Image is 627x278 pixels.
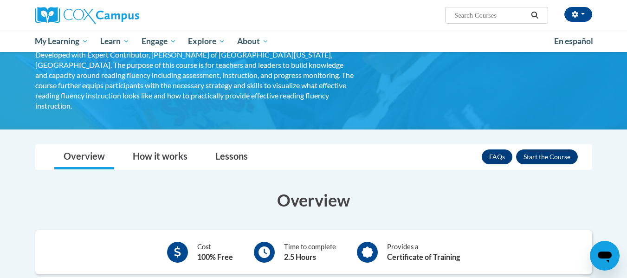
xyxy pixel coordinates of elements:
a: Lessons [206,145,257,169]
a: Cox Campus [35,7,212,24]
b: Certificate of Training [387,252,460,261]
a: About [231,31,275,52]
span: About [237,36,269,47]
a: FAQs [482,149,512,164]
b: 2.5 Hours [284,252,316,261]
a: How it works [123,145,197,169]
div: Cost [197,242,233,263]
div: Developed with Expert Contributor, [PERSON_NAME] of [GEOGRAPHIC_DATA][US_STATE], [GEOGRAPHIC_DATA... [35,50,356,111]
button: Enroll [516,149,578,164]
button: Account Settings [564,7,592,22]
div: Provides a [387,242,460,263]
span: Learn [100,36,129,47]
div: Time to complete [284,242,336,263]
a: En español [548,32,599,51]
span: En español [554,36,593,46]
a: Engage [136,31,182,52]
a: Explore [182,31,231,52]
span: My Learning [35,36,88,47]
span: Explore [188,36,225,47]
a: Learn [94,31,136,52]
a: My Learning [29,31,95,52]
img: Cox Campus [35,7,139,24]
iframe: Button to launch messaging window [590,241,620,271]
button: Search [528,10,542,21]
b: 100% Free [197,252,233,261]
input: Search Courses [453,10,528,21]
div: Main menu [21,31,606,52]
a: Overview [54,145,114,169]
span: Engage [142,36,176,47]
h3: Overview [35,188,592,212]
